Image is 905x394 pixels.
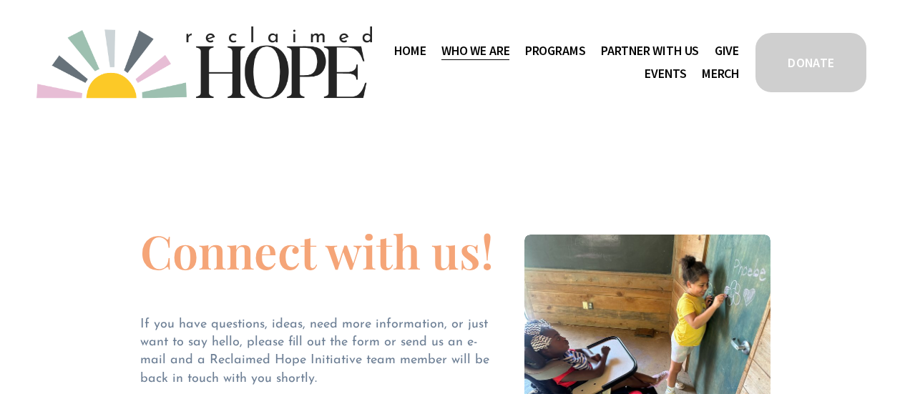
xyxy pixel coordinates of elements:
[140,317,494,385] span: If you have questions, ideas, need more information, or just want to say hello, please fill out t...
[645,62,686,85] a: Events
[601,41,699,61] span: Partner With Us
[715,39,739,62] a: Give
[36,26,372,99] img: Reclaimed Hope Initiative
[702,62,739,85] a: Merch
[441,39,509,62] a: folder dropdown
[525,41,586,61] span: Programs
[753,31,869,94] a: DONATE
[525,39,586,62] a: folder dropdown
[441,41,509,61] span: Who We Are
[394,39,426,62] a: Home
[140,227,494,274] h1: Connect with us!
[601,39,699,62] a: folder dropdown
